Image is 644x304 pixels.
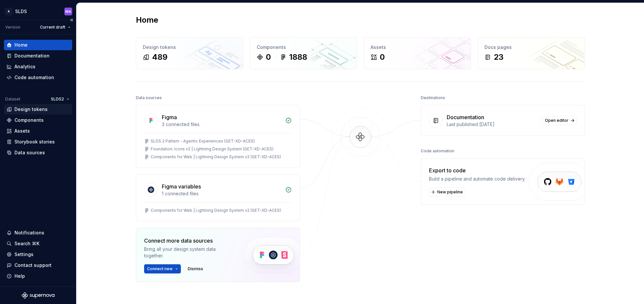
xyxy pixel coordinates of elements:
[14,63,35,70] div: Analytics
[4,238,72,249] button: Search ⌘K
[478,37,585,69] a: Docs pages23
[14,128,30,134] div: Assets
[162,183,201,190] div: Figma variables
[4,137,72,147] a: Storybook stories
[4,51,72,61] a: Documentation
[51,97,64,102] span: SLDS2
[14,251,33,258] div: Settings
[5,25,20,30] div: Version
[484,44,578,51] div: Docs pages
[4,126,72,136] a: Assets
[1,4,75,18] button: ASLDSMA
[151,146,273,152] div: Foundation: Icons v2 | Lightning Design System (GET-XD-ACES)
[136,93,162,102] div: Data sources
[14,273,25,279] div: Help
[371,44,464,51] div: Assets
[67,15,76,25] button: Collapse sidebar
[421,146,454,156] div: Code automation
[162,121,281,128] div: 3 connected files
[14,262,52,269] div: Contact support
[380,52,385,62] div: 0
[144,246,233,259] div: Bring all your design system data together.
[48,95,72,104] button: SLDS2
[147,266,173,271] span: Connect new
[4,228,72,238] button: Notifications
[4,271,72,281] button: Help
[289,52,307,62] div: 1888
[144,264,181,273] button: Connect new
[37,23,74,32] button: Current draft
[162,190,281,197] div: 1 connected files
[5,97,20,102] div: Dataset
[14,106,48,113] div: Design tokens
[364,37,471,69] a: Assets0
[151,139,255,144] div: SLDS 2 Pattern - Agentic Experiences (GET-XD-ACES)
[15,8,27,15] div: SLDS
[22,292,54,299] svg: Supernova Logo
[4,40,72,50] a: Home
[151,154,281,160] div: Components for Web | Lightning Design System v2 (GET-XD-ACES)
[14,42,28,48] div: Home
[447,113,484,121] div: Documentation
[4,147,72,158] a: Data sources
[250,37,357,69] a: Components01888
[14,229,44,236] div: Notifications
[437,189,463,195] span: New pipeline
[188,266,203,271] span: Dismiss
[144,237,233,245] div: Connect more data sources
[185,264,206,273] button: Dismiss
[14,139,55,145] div: Storybook stories
[14,149,45,156] div: Data sources
[151,208,281,213] div: Components for Web | Lightning Design System v2 (GET-XD-ACES)
[14,74,54,81] div: Code automation
[162,113,177,121] div: Figma
[4,115,72,125] a: Components
[136,37,243,69] a: Design tokens489
[65,9,71,14] div: MA
[152,52,167,62] div: 489
[4,260,72,271] button: Contact support
[143,44,236,51] div: Design tokens
[257,44,350,51] div: Components
[429,166,526,174] div: Export to code
[40,25,65,30] span: Current draft
[429,176,526,182] div: Build a pipeline and automate code delivery.
[136,174,300,221] a: Figma variables1 connected filesComponents for Web | Lightning Design System v2 (GET-XD-ACES)
[4,61,72,72] a: Analytics
[136,15,158,25] h2: Home
[14,53,50,59] div: Documentation
[4,72,72,83] a: Code automation
[136,105,300,168] a: Figma3 connected filesSLDS 2 Pattern - Agentic Experiences (GET-XD-ACES)Foundation: Icons v2 | Li...
[545,118,569,123] span: Open editor
[14,240,39,247] div: Search ⌘K
[14,117,44,123] div: Components
[5,8,12,15] div: A
[4,249,72,260] a: Settings
[494,52,504,62] div: 23
[421,93,445,102] div: Destinations
[429,187,466,197] button: New pipeline
[542,116,577,125] a: Open editor
[4,104,72,115] a: Design tokens
[447,121,538,128] div: Last published [DATE]
[266,52,271,62] div: 0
